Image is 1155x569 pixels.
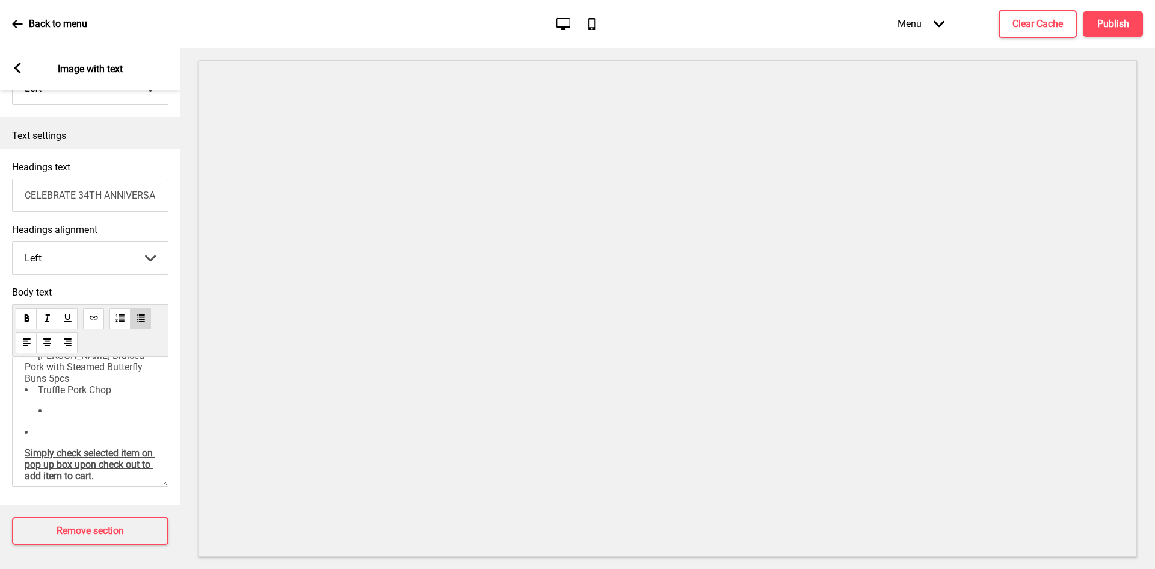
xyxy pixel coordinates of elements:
[83,308,104,329] button: link
[12,8,87,40] a: Back to menu
[12,517,168,545] button: Remove section
[36,308,57,329] button: italic
[885,6,956,42] div: Menu
[25,447,155,482] span: Simply check selected item on pop up box upon check out to add item to cart.
[57,332,78,353] button: alignRight
[12,161,70,173] label: Headings text
[12,287,168,298] span: Body text
[38,384,111,396] span: Truffle Pork Chop
[12,129,168,143] p: Text settings
[12,224,168,235] label: Headings alignment
[130,308,151,329] button: unorderedList
[57,308,78,329] button: underline
[16,332,37,353] button: alignLeft
[1097,17,1129,31] h4: Publish
[36,332,57,353] button: alignCenter
[16,308,37,329] button: bold
[25,350,147,384] span: [PERSON_NAME] Braised Pork with Steamed Butterfly Buns 5pcs
[1083,11,1143,37] button: Publish
[29,17,87,31] p: Back to menu
[1012,17,1063,31] h4: Clear Cache
[109,308,131,329] button: orderedList
[999,10,1077,38] button: Clear Cache
[58,63,123,76] p: Image with text
[57,524,124,538] h4: Remove section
